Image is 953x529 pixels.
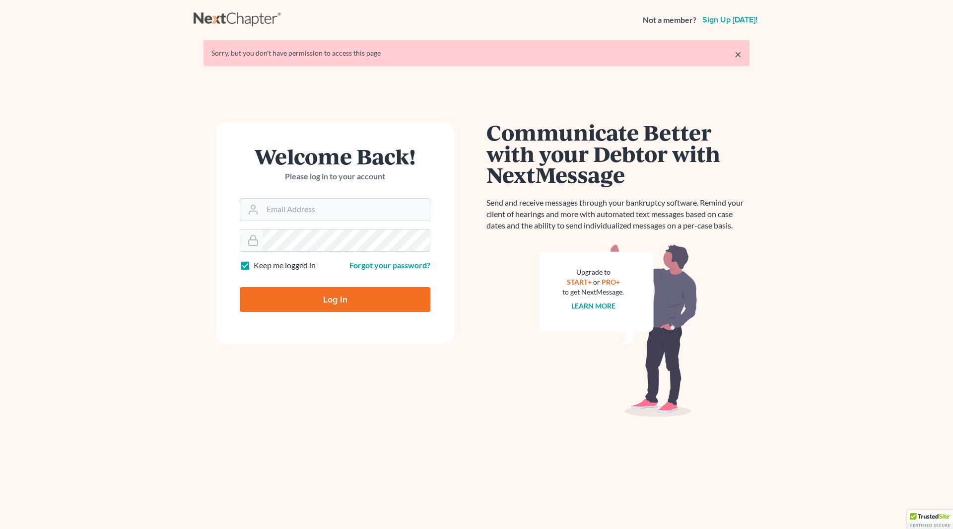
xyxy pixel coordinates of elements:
[735,48,742,60] a: ×
[486,122,749,185] h1: Communicate Better with your Debtor with NextMessage
[602,278,620,286] a: PRO+
[907,510,953,529] div: TrustedSite Certified
[562,287,624,297] div: to get NextMessage.
[571,302,615,310] a: Learn more
[240,146,430,167] h1: Welcome Back!
[254,260,316,271] label: Keep me logged in
[263,199,430,221] input: Email Address
[593,278,600,286] span: or
[567,278,592,286] a: START+
[349,260,430,270] a: Forgot your password?
[700,16,759,24] a: Sign up [DATE]!
[486,197,749,231] p: Send and receive messages through your bankruptcy software. Remind your client of hearings and mo...
[240,171,430,182] p: Please log in to your account
[643,14,696,26] strong: Not a member?
[240,287,430,312] input: Log In
[211,48,742,58] div: Sorry, but you don't have permission to access this page
[539,243,697,417] img: nextmessage_bg-59042aed3d76b12b5cd301f8e5b87938c9018125f34e5fa2b7a6b67550977c72.svg
[562,267,624,277] div: Upgrade to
